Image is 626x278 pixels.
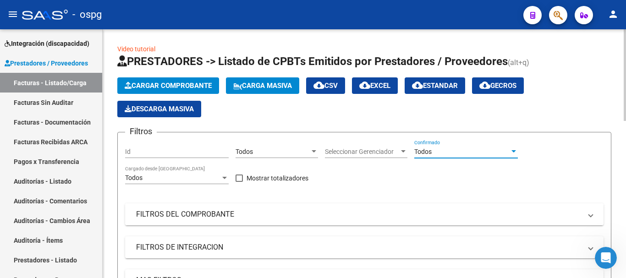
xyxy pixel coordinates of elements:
[313,80,324,91] mat-icon: cloud_download
[125,105,194,113] span: Descarga Masiva
[226,77,299,94] button: Carga Masiva
[306,77,345,94] button: CSV
[236,148,253,155] span: Todos
[414,148,432,155] span: Todos
[325,148,399,156] span: Seleccionar Gerenciador
[608,9,619,20] mat-icon: person
[72,5,102,25] span: - ospg
[359,80,370,91] mat-icon: cloud_download
[117,101,201,117] button: Descarga Masiva
[313,82,338,90] span: CSV
[412,82,458,90] span: Estandar
[352,77,398,94] button: EXCEL
[479,82,516,90] span: Gecros
[247,173,308,184] span: Mostrar totalizadores
[125,203,604,225] mat-expansion-panel-header: FILTROS DEL COMPROBANTE
[136,242,582,252] mat-panel-title: FILTROS DE INTEGRACION
[5,58,88,68] span: Prestadores / Proveedores
[7,9,18,20] mat-icon: menu
[125,174,143,181] span: Todos
[472,77,524,94] button: Gecros
[125,125,157,138] h3: Filtros
[117,101,201,117] app-download-masive: Descarga masiva de comprobantes (adjuntos)
[508,58,529,67] span: (alt+q)
[405,77,465,94] button: Estandar
[125,236,604,258] mat-expansion-panel-header: FILTROS DE INTEGRACION
[136,209,582,219] mat-panel-title: FILTROS DEL COMPROBANTE
[117,55,508,68] span: PRESTADORES -> Listado de CPBTs Emitidos por Prestadores / Proveedores
[359,82,390,90] span: EXCEL
[5,38,89,49] span: Integración (discapacidad)
[412,80,423,91] mat-icon: cloud_download
[479,80,490,91] mat-icon: cloud_download
[125,82,212,90] span: Cargar Comprobante
[595,247,617,269] iframe: Intercom live chat
[117,45,155,53] a: Video tutorial
[117,77,219,94] button: Cargar Comprobante
[233,82,292,90] span: Carga Masiva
